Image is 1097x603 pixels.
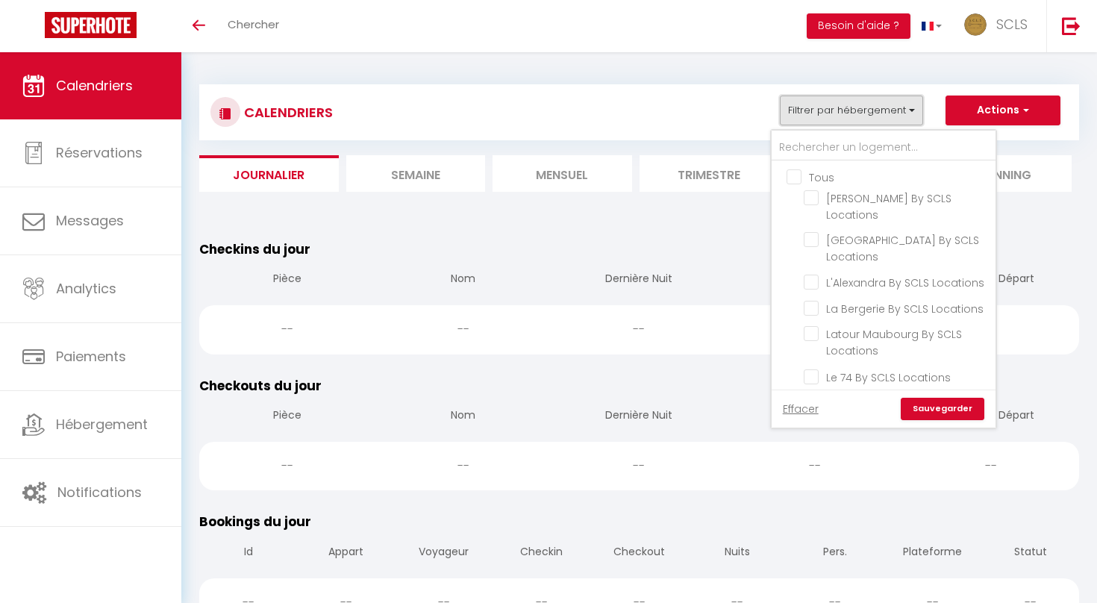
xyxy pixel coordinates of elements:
img: ... [964,13,987,36]
span: Analytics [56,279,116,298]
th: Voyageur [395,532,493,575]
div: -- [375,442,551,490]
span: Bookings du jour [199,513,311,531]
th: Pièce [199,259,375,301]
div: Filtrer par hébergement [770,129,997,429]
div: -- [727,442,903,490]
span: Chercher [228,16,279,32]
span: Réservations [56,143,143,162]
th: Nom [375,396,551,438]
span: Paiements [56,347,126,366]
th: Id [199,532,297,575]
span: [PERSON_NAME] By SCLS Locations [826,191,951,222]
li: Semaine [346,155,486,192]
img: logout [1062,16,1081,35]
th: Checkin [493,532,590,575]
li: Journalier [199,155,339,192]
div: -- [727,305,903,354]
th: Heure D'arrivée [727,259,903,301]
h3: CALENDRIERS [240,96,333,129]
th: Plateforme [884,532,981,575]
th: Checkout [590,532,688,575]
div: -- [199,442,375,490]
span: Checkins du jour [199,240,310,258]
div: -- [551,442,728,490]
a: Sauvegarder [901,398,984,420]
div: -- [903,442,1079,490]
div: -- [375,305,551,354]
span: [GEOGRAPHIC_DATA] By SCLS Locations [826,233,979,264]
th: Nom [375,259,551,301]
input: Rechercher un logement... [772,134,996,161]
span: Notifications [57,483,142,502]
th: Pièce [199,396,375,438]
li: Planning [933,155,1072,192]
img: Super Booking [45,12,137,38]
li: Mensuel [493,155,632,192]
a: Effacer [783,401,819,417]
span: Calendriers [56,76,133,95]
button: Filtrer par hébergement [780,96,923,125]
span: Messages [56,211,124,230]
span: Checkouts du jour [199,377,322,395]
th: Pers. [786,532,884,575]
th: Dernière Nuit [551,396,728,438]
button: Besoin d'aide ? [807,13,910,39]
span: Latour Maubourg By SCLS Locations [826,327,962,358]
th: Appart [297,532,395,575]
th: Nuits [688,532,786,575]
div: -- [551,305,728,354]
div: -- [199,305,375,354]
iframe: Chat [1034,536,1086,592]
span: Le 74 By SCLS Locations [826,370,951,385]
th: Dernière Nuit [551,259,728,301]
button: Actions [946,96,1060,125]
th: Statut [981,532,1079,575]
button: Ouvrir le widget de chat LiveChat [12,6,57,51]
li: Trimestre [640,155,779,192]
span: Hébergement [56,415,148,434]
th: Heure D'arrivée [727,396,903,438]
span: SCLS [996,15,1028,34]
